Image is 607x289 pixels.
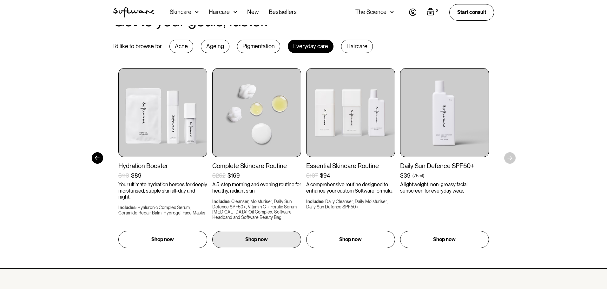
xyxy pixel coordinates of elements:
[118,181,207,200] p: Your ultimate hydration heroes for deeply moisturised, supple skin all-day and night.
[306,199,324,204] div: Includes:
[400,68,489,248] a: Daily Sun Defence SPF50+$39(75ml)A lightweight, non-greasy facial sunscreen for everyday wear.Sho...
[169,40,193,53] div: Acne
[288,40,333,53] div: Everyday care
[113,7,155,18] img: Software Logo
[306,181,395,194] p: A comprehensive routine designed to enhance your custom Software formula.
[212,181,301,194] p: A 5-step morning and evening routine for healthy, radiant skin
[306,68,395,248] a: Essential Skincare Routine$107$94A comprehensive routine designed to enhance your custom Software...
[212,172,226,179] div: $262
[414,173,423,179] div: 75ml
[400,181,489,194] p: A lightweight, non-greasy facial sunscreen for everyday wear.
[355,9,386,15] div: The Science
[212,68,301,248] a: Complete Skincare Routine$262$169A 5-step morning and evening routine for healthy, radiant skinIn...
[170,9,191,15] div: Skincare
[113,43,162,50] div: I’d like to browse for
[228,172,240,179] div: $169
[212,199,230,204] div: Includes:
[237,40,280,53] div: Pigmentation
[118,205,136,210] div: Includes:
[212,162,301,170] div: Complete Skincare Routine
[151,236,174,243] p: Shop now
[390,9,394,15] img: arrow down
[245,236,268,243] p: Shop now
[341,40,373,53] div: Haircare
[201,40,229,53] div: Ageing
[118,162,207,170] div: Hydration Booster
[113,13,267,30] h2: Get to your goals, faster.
[306,199,388,209] div: Daily Cleanser, Daily Moisturiser, Daily Sun Defence SPF50+
[449,4,494,20] a: Start consult
[423,173,424,179] div: )
[195,9,199,15] img: arrow down
[118,68,207,248] a: Hydration Booster$113$89Your ultimate hydration heroes for deeply moisturised, supple skin all-da...
[306,162,395,170] div: Essential Skincare Routine
[400,162,489,170] div: Daily Sun Defence SPF50+
[234,9,237,15] img: arrow down
[131,172,142,179] div: $89
[113,7,155,18] a: home
[212,199,298,220] div: Cleanser, Moisturiser, Daily Sun Defence SPF50+, Vitamin C + Ferulic Serum, [MEDICAL_DATA] Oil Co...
[306,172,318,179] div: $107
[118,205,205,215] div: Hyaluronic Complex Serum, Ceramide Repair Balm, Hydrogel Face Masks
[434,8,439,14] div: 0
[427,8,439,17] a: Open empty cart
[400,172,411,179] div: $39
[320,172,330,179] div: $94
[412,173,414,179] div: (
[339,236,362,243] p: Shop now
[118,172,129,179] div: $113
[433,236,456,243] p: Shop now
[209,9,230,15] div: Haircare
